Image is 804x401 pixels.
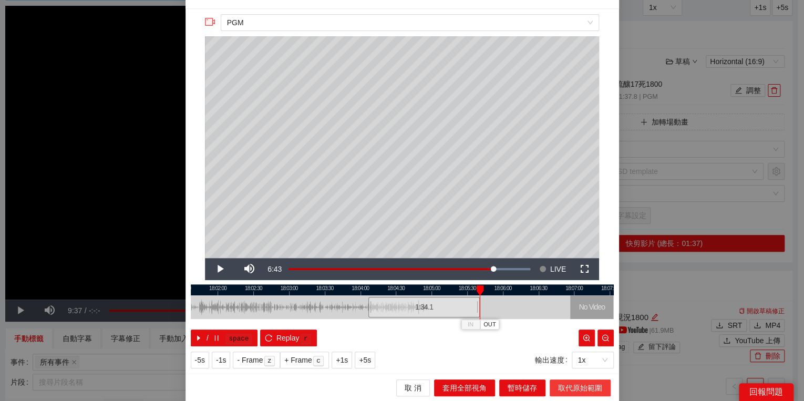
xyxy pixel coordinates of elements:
[499,379,545,396] button: 暫時儲存
[434,379,495,396] button: 套用全部視角
[212,352,230,368] button: -1s
[280,352,329,368] button: + Framec
[237,354,263,366] span: - Frame
[602,334,609,343] span: zoom-out
[284,354,312,366] span: + Frame
[355,352,375,368] button: +5s
[332,352,352,368] button: +1s
[207,332,209,344] span: /
[225,334,252,344] kbd: space
[396,379,430,396] button: 取 消
[442,382,487,394] span: 套用全部視角
[583,334,590,343] span: zoom-in
[739,383,793,401] div: 回報問題
[550,379,611,396] button: 取代原始範圍
[570,258,599,280] button: Fullscreen
[195,354,205,366] span: -5s
[205,17,215,27] span: video-camera
[264,356,275,366] kbd: z
[288,268,530,270] div: Progress Bar
[301,334,311,344] kbd: r
[267,265,282,273] span: 6:43
[213,334,220,343] span: pause
[265,334,272,343] span: reload
[597,330,614,346] button: zoom-out
[480,320,499,330] button: OUT
[578,352,607,368] span: 1x
[508,382,537,394] span: 暫時儲存
[550,258,566,280] span: LIVE
[535,258,570,280] button: Seek to live, currently behind live
[191,330,258,346] button: caret-right/pausespace
[234,258,264,280] button: Mute
[313,356,324,366] kbd: c
[260,330,316,346] button: reloadReplayr
[359,354,371,366] span: +5s
[461,320,480,330] button: IN
[368,297,480,317] div: 1:34.1
[535,352,572,368] label: 輸出速度
[205,258,234,280] button: Play
[191,352,209,368] button: -5s
[205,36,599,258] div: Video Player
[558,382,602,394] span: 取代原始範圍
[405,382,421,394] span: 取 消
[276,332,300,344] span: Replay
[195,334,202,343] span: caret-right
[216,354,226,366] span: -1s
[336,354,348,366] span: +1s
[579,330,595,346] button: zoom-in
[227,15,593,30] span: PGM
[233,352,280,368] button: - Framez
[483,320,496,330] span: OUT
